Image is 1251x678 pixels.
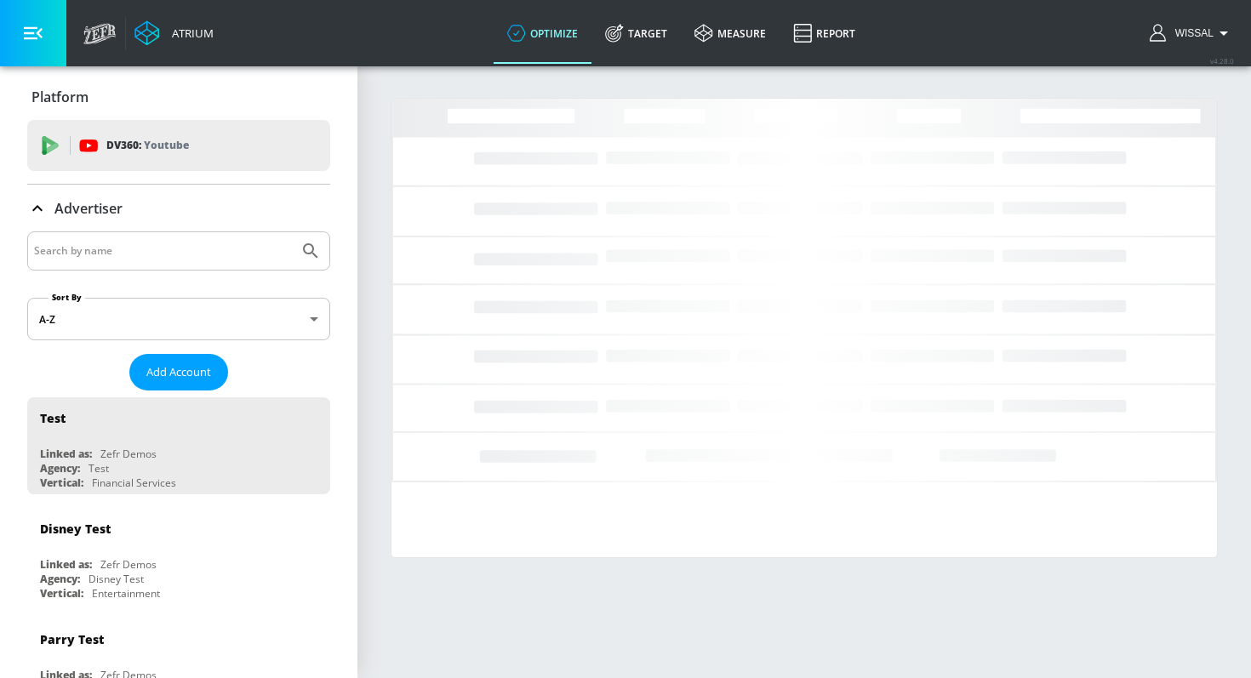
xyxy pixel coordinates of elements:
p: Advertiser [54,199,123,218]
div: Disney TestLinked as:Zefr DemosAgency:Disney TestVertical:Entertainment [27,508,330,605]
div: Disney Test [89,572,144,586]
div: Zefr Demos [100,447,157,461]
span: login as: wissal.elhaddaoui@zefr.com [1168,27,1214,39]
div: Agency: [40,461,80,476]
div: TestLinked as:Zefr DemosAgency:TestVertical:Financial Services [27,397,330,494]
div: Agency: [40,572,80,586]
div: Financial Services [92,476,176,490]
div: A-Z [27,298,330,340]
div: DV360: Youtube [27,120,330,171]
p: Youtube [144,136,189,154]
div: Entertainment [92,586,160,601]
div: Linked as: [40,447,92,461]
div: Parry Test [40,631,104,647]
span: v 4.28.0 [1210,56,1234,66]
div: Advertiser [27,185,330,232]
a: Target [591,3,681,64]
a: optimize [494,3,591,64]
label: Sort By [49,292,85,303]
div: Disney Test [40,521,111,537]
p: DV360: [106,136,189,155]
div: Atrium [165,26,214,41]
a: Report [780,3,869,64]
input: Search by name [34,240,292,262]
div: Test [40,410,66,426]
div: Vertical: [40,586,83,601]
div: Zefr Demos [100,557,157,572]
div: Vertical: [40,476,83,490]
span: Add Account [146,362,211,382]
p: Platform [31,88,89,106]
a: measure [681,3,780,64]
div: Linked as: [40,557,92,572]
a: Atrium [134,20,214,46]
div: Platform [27,73,330,121]
button: Wissal [1150,23,1234,43]
button: Add Account [129,354,228,390]
div: Test [89,461,109,476]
